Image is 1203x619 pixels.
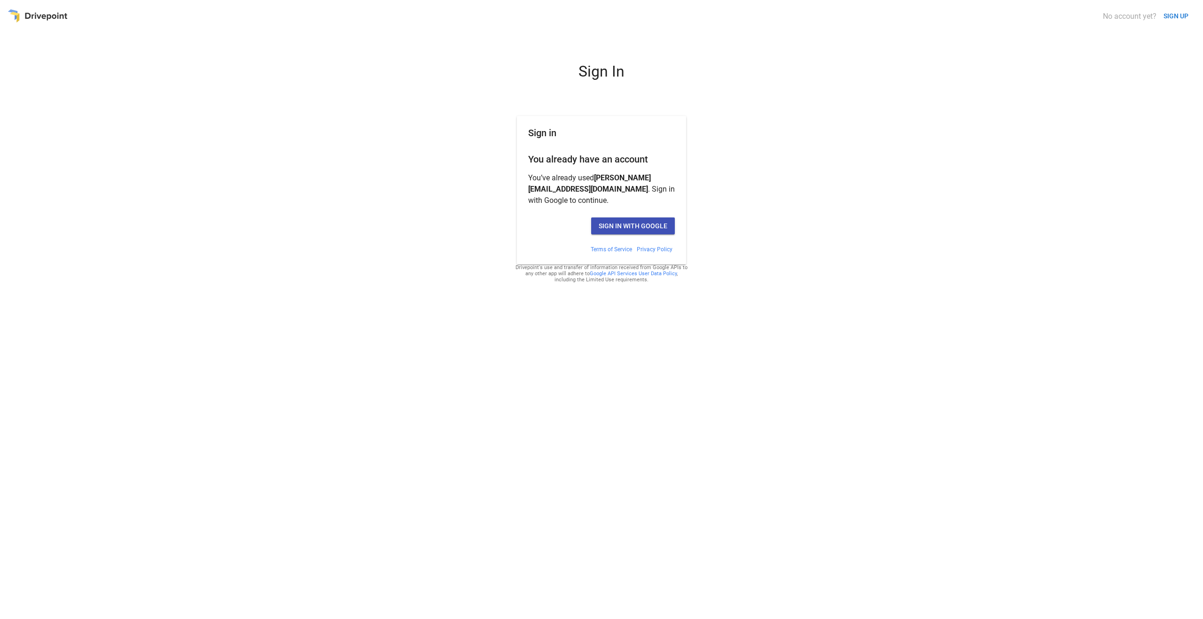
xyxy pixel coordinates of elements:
h2: You already have an account [528,154,675,165]
div: No account yet? [1103,12,1156,21]
a: Google API Services User Data Policy [590,271,677,277]
button: Sign in with Google [591,217,675,234]
a: Terms of Service [591,246,632,253]
p: You’ve already used . Sign in with Google to continue. [528,172,675,206]
div: Drivepoint's use and transfer of information received from Google APIs to any other app will adhe... [515,264,688,283]
div: Sign In [489,62,714,88]
a: Privacy Policy [637,246,672,253]
h1: Sign in [528,127,675,146]
button: SIGN UP [1160,8,1192,25]
strong: [PERSON_NAME][EMAIL_ADDRESS][DOMAIN_NAME] [528,173,651,193]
